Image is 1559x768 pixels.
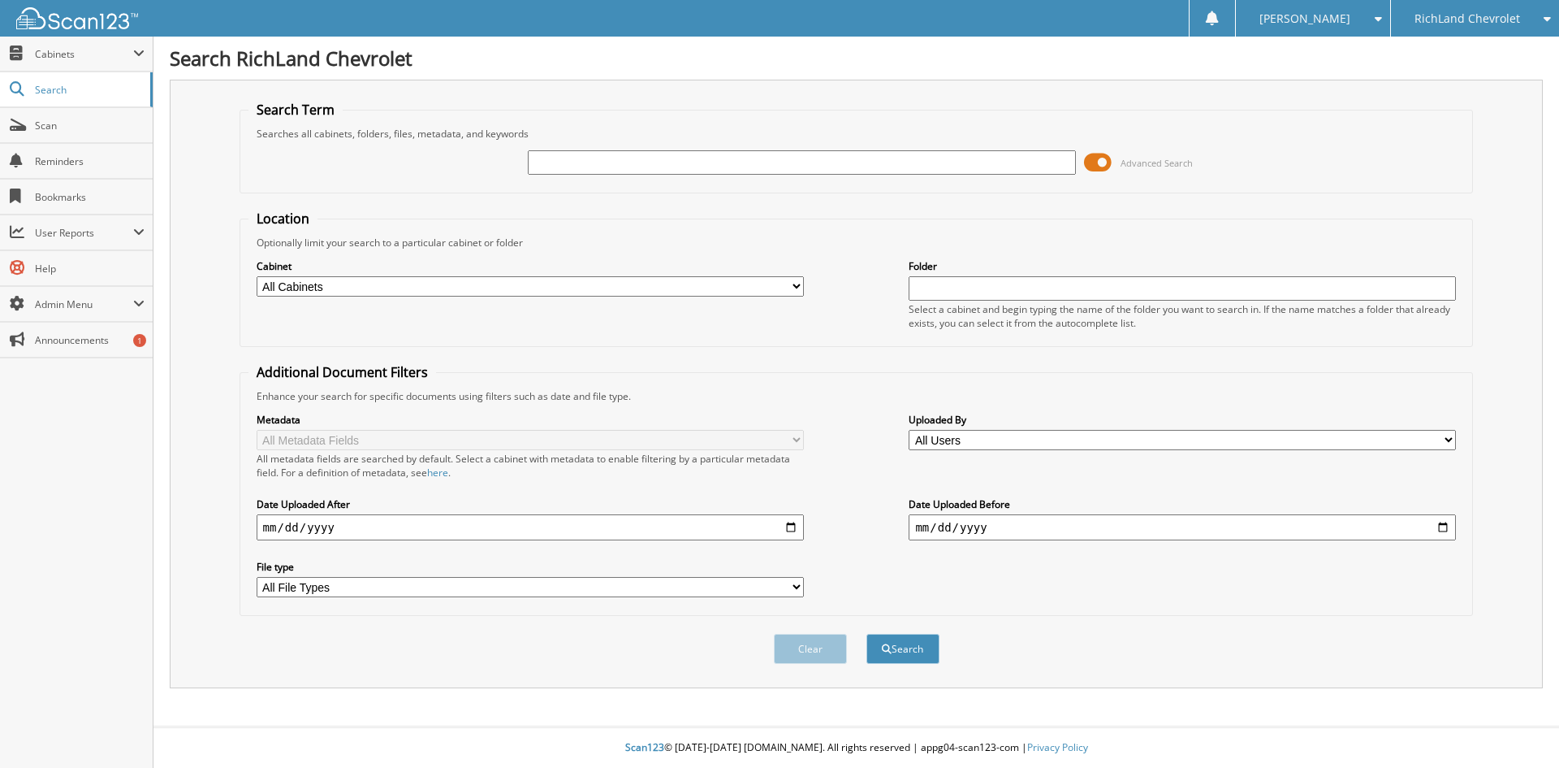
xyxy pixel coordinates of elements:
legend: Additional Document Filters [248,363,436,381]
legend: Location [248,210,317,228]
input: start [257,514,804,540]
span: [PERSON_NAME] [1259,14,1350,24]
img: scan123-logo-white.svg [16,7,138,29]
span: Bookmarks [35,190,145,204]
span: RichLand Chevrolet [1414,14,1520,24]
div: Searches all cabinets, folders, files, metadata, and keywords [248,127,1465,141]
label: Cabinet [257,259,804,273]
a: Privacy Policy [1027,740,1088,754]
label: Uploaded By [909,413,1456,427]
legend: Search Term [248,101,343,119]
div: Optionally limit your search to a particular cabinet or folder [248,236,1465,249]
span: Admin Menu [35,297,133,311]
label: Metadata [257,413,804,427]
h1: Search RichLand Chevrolet [170,45,1543,72]
div: Select a cabinet and begin typing the name of the folder you want to search in. If the name match... [909,302,1456,330]
label: Folder [909,259,1456,273]
span: Reminders [35,154,145,168]
span: Announcements [35,333,145,347]
label: Date Uploaded After [257,497,804,511]
input: end [909,514,1456,540]
span: Help [35,262,145,276]
span: Scan [35,119,145,132]
div: © [DATE]-[DATE] [DOMAIN_NAME]. All rights reserved | appg04-scan123-com | [153,728,1559,768]
label: File type [257,560,804,574]
span: Search [35,83,142,97]
div: 1 [133,334,146,347]
button: Search [866,634,939,664]
span: Cabinets [35,47,133,61]
a: here [427,466,448,479]
div: All metadata fields are searched by default. Select a cabinet with metadata to enable filtering b... [257,452,804,479]
button: Clear [774,634,847,664]
div: Enhance your search for specific documents using filters such as date and file type. [248,389,1465,403]
label: Date Uploaded Before [909,497,1456,511]
span: Advanced Search [1121,157,1193,169]
span: Scan123 [625,740,664,754]
span: User Reports [35,226,133,240]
